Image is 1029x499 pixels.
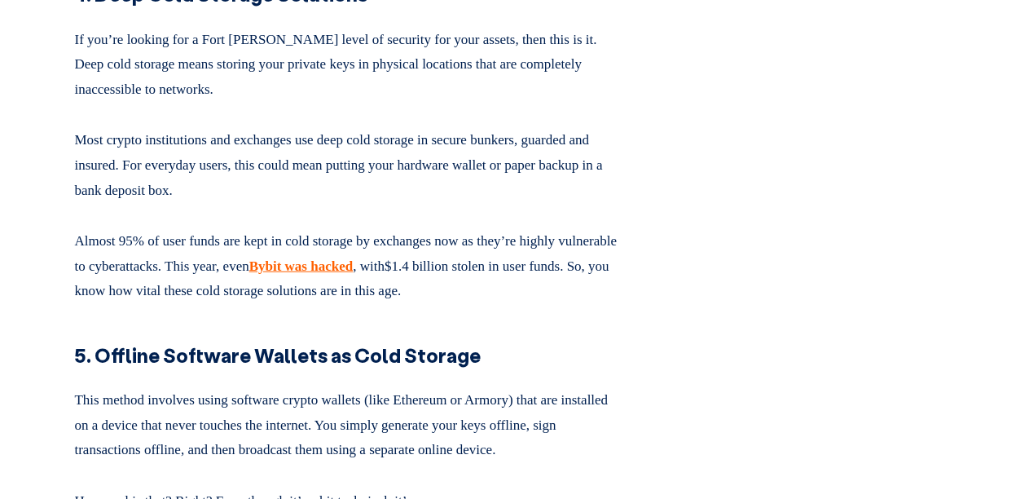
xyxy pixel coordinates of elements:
strong: 5. Offline Software Wallets as Cold Storage [75,342,482,368]
p: This method involves using software crypto wallets (like Ethereum or Armory) that are installed o... [75,382,621,463]
p: Most crypto institutions and exchanges use deep cold storage in secure bunkers, guarded and insur... [75,121,621,203]
p: Almost 95% of user funds are kept in cold storage by exchanges now as they’re highly vulnerable t... [75,223,621,304]
p: If you’re looking for a Fort [PERSON_NAME] level of security for your assets, then this is it. De... [75,21,621,103]
a: Bybit was hacked [249,258,354,274]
